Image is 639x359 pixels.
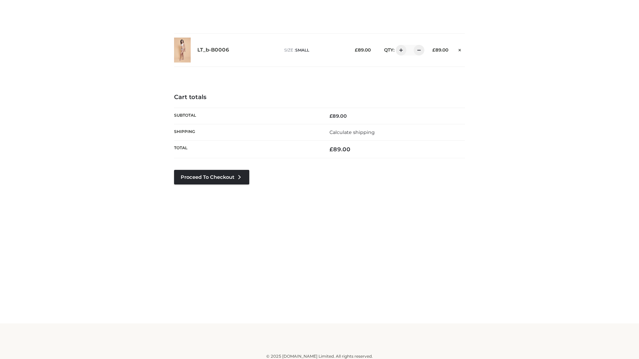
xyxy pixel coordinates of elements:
div: QTY: [377,45,422,56]
th: Shipping [174,124,319,140]
bdi: 89.00 [329,146,350,153]
bdi: 89.00 [355,47,371,53]
h4: Cart totals [174,94,465,101]
span: £ [329,113,332,119]
p: size : [284,47,344,53]
span: £ [329,146,333,153]
th: Total [174,141,319,158]
a: LT_b-B0006 [197,47,229,53]
th: Subtotal [174,108,319,124]
span: £ [355,47,358,53]
bdi: 89.00 [432,47,448,53]
span: SMALL [295,48,309,53]
a: Calculate shipping [329,129,375,135]
bdi: 89.00 [329,113,347,119]
span: £ [432,47,435,53]
img: LT_b-B0006 - SMALL [174,38,191,62]
a: Proceed to Checkout [174,170,249,184]
a: Remove this item [455,45,465,54]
